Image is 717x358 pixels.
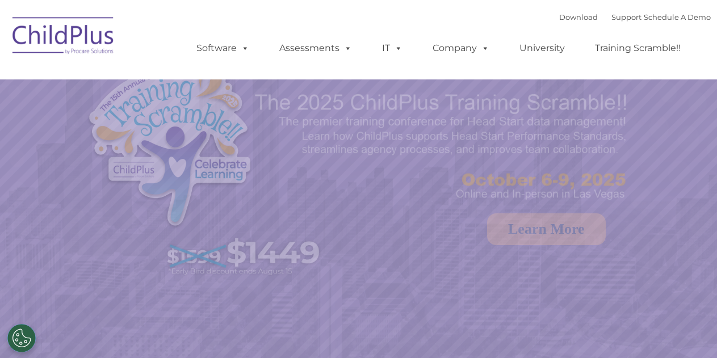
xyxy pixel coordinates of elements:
[7,324,36,352] button: Cookies Settings
[611,12,641,22] a: Support
[559,12,598,22] a: Download
[185,37,261,60] a: Software
[584,37,692,60] a: Training Scramble!!
[371,37,414,60] a: IT
[421,37,501,60] a: Company
[268,37,363,60] a: Assessments
[487,213,606,245] a: Learn More
[508,37,576,60] a: University
[644,12,711,22] a: Schedule A Demo
[7,9,120,66] img: ChildPlus by Procare Solutions
[559,12,711,22] font: |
